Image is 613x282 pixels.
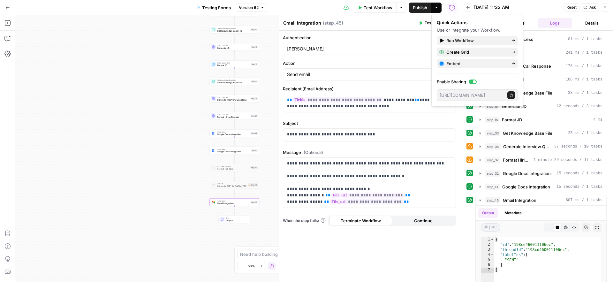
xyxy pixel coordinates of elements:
span: 37 seconds / 10 tasks [554,144,602,149]
span: Create Grid [446,49,506,55]
input: Tony Gmail [287,46,444,52]
button: 25 ms / 1 tasks [476,128,606,138]
span: 1 minute 29 seconds / 17 tasks [534,157,602,163]
button: Metadata [501,208,526,218]
div: Step 32 [251,132,258,135]
button: Continue [392,216,455,226]
button: Version 62 [236,4,267,12]
label: Recipient (Email Address) [283,86,456,92]
g: Edge from step_48 to step_45 [234,189,235,198]
span: 15 seconds / 1 tasks [556,184,602,190]
div: Get Knowledge Base FileGet Knowledge Base FileStep 40 [210,26,259,34]
div: 2 [481,242,494,247]
button: 607 ms / 1 tasks [476,195,606,205]
div: 3 [481,247,494,252]
span: step_34 [485,143,501,150]
span: Generate PDF via CraftMyPDF [217,185,247,188]
div: 6 [481,263,494,268]
img: Instagram%20post%20-%201%201.png [212,149,215,152]
span: Generate JD [502,103,526,110]
span: Embed [446,60,506,67]
span: 33 ms / 1 tasks [568,90,602,96]
span: step_37 [485,157,500,163]
button: 12 seconds / 3 tasks [476,101,606,111]
g: Edge from step_40 to step_15 [234,34,235,43]
span: Get Knowledge Base File [217,81,249,84]
input: Send email [287,71,444,78]
span: 15 seconds / 1 tasks [556,171,602,176]
span: Test Workflow [364,4,392,11]
g: Edge from step_41 to step_47 [234,154,235,164]
span: Run Code · Python [217,165,249,168]
span: step_45 [485,197,500,203]
span: End [226,217,248,219]
label: Message [283,149,456,156]
span: Continue [414,217,433,224]
div: Step 48 [248,183,258,187]
button: 4 ms [476,115,606,125]
button: Reset [564,3,579,11]
span: Terminate Workflow [341,217,381,224]
span: 178 ms / 1 tasks [566,63,602,69]
label: Action [283,60,456,66]
g: Edge from step_15 to step_16 [234,51,235,60]
span: Integration [217,200,249,202]
button: 101 ms / 1 tasks [476,34,606,44]
span: Test [425,20,433,26]
span: Get Knowledge Base File [217,29,249,33]
span: Run Workflow [446,37,506,44]
div: LLM · GPT-4.1Generate Interview QuestionsStep 34 [210,95,259,103]
span: step_15 [485,103,499,110]
span: Format JD [217,64,250,67]
span: LLM · GPT-4.1 [217,96,249,99]
span: Integration [217,148,250,150]
span: Use or integrate your Workflow. [437,27,500,33]
button: Testing Forms [193,3,235,13]
div: Call APIGenerate PDF via CraftMyPDFStep 48 [210,181,259,189]
button: 241 ms / 1 tasks [476,48,606,58]
g: Edge from step_16 to step_33 [234,68,235,77]
span: LLM · GPT-4.1 [217,44,250,47]
span: (Optional) [304,149,323,156]
span: Google Docs Integration [217,150,250,153]
g: Edge from step_34 to step_37 [234,103,235,112]
span: 12 seconds / 3 tasks [556,103,602,109]
img: Instagram%20post%20-%201%201.png [212,132,215,135]
g: Edge from step_33 to step_34 [234,85,235,95]
span: Testing Forms [202,4,231,11]
span: Format Hiring Process [503,157,531,163]
button: 15 seconds / 1 tasks [476,182,606,192]
button: Logs [538,18,572,28]
span: Generate JD [217,47,250,50]
div: Step 37 [251,115,258,118]
span: Get Knowledge Base File [503,90,552,96]
button: 33 ms / 1 tasks [476,88,606,98]
g: Edge from step_45 to end [234,206,235,215]
button: Details [575,18,609,28]
label: Authentication [283,34,456,41]
span: Publish [413,4,427,11]
span: Ask [589,4,596,10]
div: 5 [481,257,494,263]
span: Format PDF Data [217,167,249,171]
button: 188 ms / 1 tasks [476,74,606,85]
button: Test Workflow [354,3,396,13]
div: Step 41 [251,149,258,152]
span: ( step_45 ) [323,20,343,26]
span: Format JD [502,117,522,123]
span: step_41 [485,184,500,190]
span: Gmail Integration [503,197,536,203]
span: step_16 [485,117,499,123]
button: 15 seconds / 1 tasks [476,168,606,179]
span: Google Docs Integration [217,133,249,136]
span: Format Hiring Process [217,116,249,119]
span: 4 ms [593,117,602,123]
div: Run Code · PythonFormat PDF DataStep 47 [210,164,259,171]
div: LLM · GPT-4.1Generate JDStep 15 [210,43,259,51]
button: 178 ms / 1 tasks [476,61,606,71]
span: Integration [217,131,249,133]
span: step_32 [485,170,500,177]
div: 4 [481,252,494,257]
div: IntegrationGmail IntegrationStep 45 [210,198,259,206]
span: Google Docs Integration [502,184,550,190]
